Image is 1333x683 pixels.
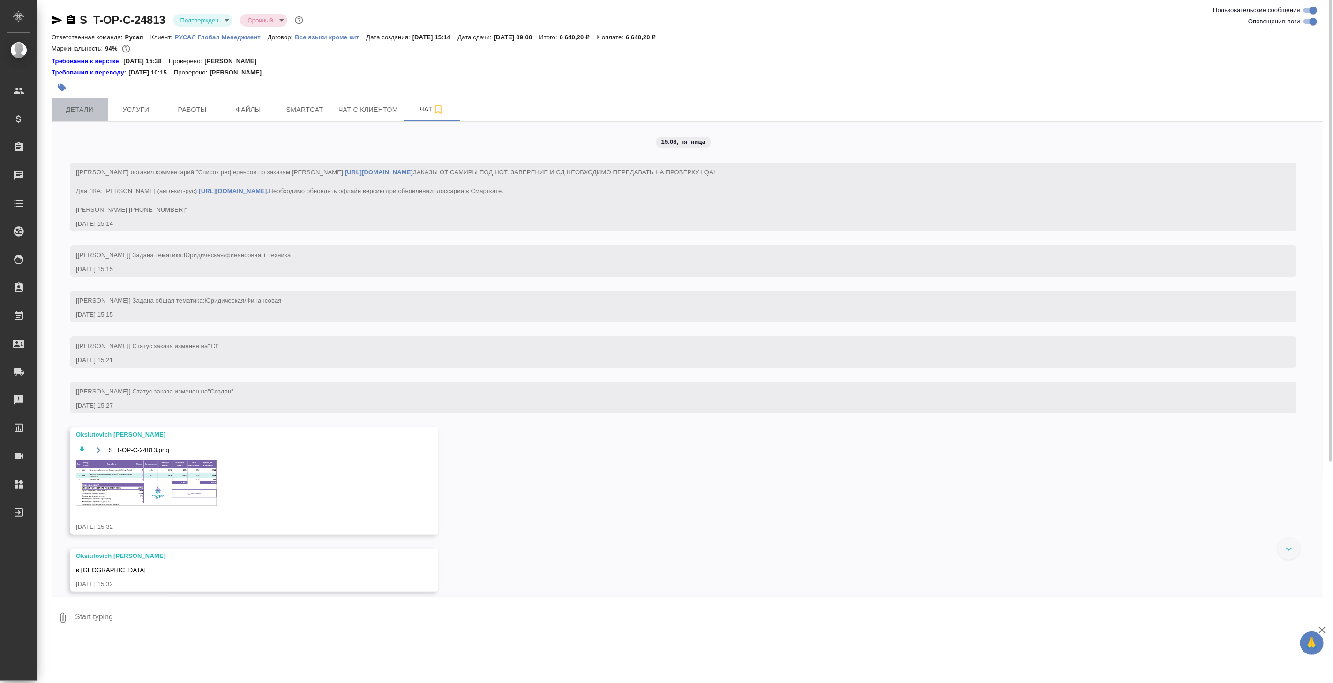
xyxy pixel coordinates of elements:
svg: Подписаться [433,104,444,115]
span: в [GEOGRAPHIC_DATA] [76,566,146,573]
p: 94% [105,45,120,52]
div: [DATE] 15:14 [76,219,1264,229]
p: Все языки кроме кит [295,34,366,41]
span: "Список референсов по заказам [PERSON_NAME]: ЗАКАЗЫ ОТ САМИРЫ ПОД НОТ. ЗАВЕРЕНИЕ И СД НЕОБХОДИМО ... [76,169,715,213]
div: Нажми, чтобы открыть папку с инструкцией [52,68,128,77]
p: 15.08, пятница [661,137,706,147]
div: [DATE] 15:32 [76,579,405,589]
span: S_T-OP-C-24813.png [109,445,169,455]
a: Требования к переводу: [52,68,128,77]
a: Все языки кроме кит [295,33,366,41]
div: Нажми, чтобы открыть папку с инструкцией [52,57,123,66]
span: "ТЗ" [208,342,220,349]
span: [[PERSON_NAME] оставил комментарий: [76,169,715,213]
span: "Создан" [208,388,233,395]
button: Доп статусы указывают на важность/срочность заказа [293,14,305,26]
span: Чат [409,104,454,115]
button: Open [92,444,104,456]
p: 6 640,20 ₽ [560,34,597,41]
div: [DATE] 15:15 [76,310,1264,319]
p: Договор: [268,34,295,41]
span: Работы [170,104,215,116]
a: S_T-OP-C-24813 [80,14,165,26]
span: Smartcat [282,104,327,116]
p: Русал [125,34,150,41]
p: Дата создания: [366,34,412,41]
p: [DATE] 09:00 [494,34,539,41]
span: [[PERSON_NAME]] Задана общая тематика: [76,297,282,304]
div: Подтвержден [240,14,287,27]
p: Проверено: [174,68,210,77]
p: [DATE] 10:15 [128,68,174,77]
button: Добавить тэг [52,77,72,98]
span: Юридическая/финансовая + техника [184,252,291,259]
p: Маржинальность: [52,45,105,52]
button: 307.70 RUB; [120,43,132,55]
div: [DATE] 15:21 [76,356,1264,365]
p: 6 640,20 ₽ [626,34,663,41]
span: 🙏 [1304,633,1320,653]
p: [DATE] 15:38 [123,57,169,66]
span: Детали [57,104,102,116]
p: Ответственная команда: [52,34,125,41]
p: К оплате: [596,34,626,41]
button: Подтвержден [178,16,222,24]
span: Оповещения-логи [1248,17,1300,26]
span: [[PERSON_NAME]] Статус заказа изменен на [76,388,233,395]
div: [DATE] 15:27 [76,401,1264,410]
span: Услуги [113,104,158,116]
p: Дата сдачи: [457,34,494,41]
p: Клиент: [150,34,175,41]
span: Юридическая/Финансовая [204,297,281,304]
a: РУСАЛ Глобал Менеджмент [175,33,268,41]
div: Подтвержден [173,14,233,27]
span: Чат с клиентом [338,104,398,116]
p: [PERSON_NAME] [210,68,269,77]
button: Срочный [245,16,276,24]
button: Скопировать ссылку для ЯМессенджера [52,15,63,26]
p: РУСАЛ Глобал Менеджмент [175,34,268,41]
div: Oksiutovich [PERSON_NAME] [76,551,405,561]
span: [[PERSON_NAME]] Статус заказа изменен на [76,342,220,349]
span: Файлы [226,104,271,116]
p: Итого: [539,34,559,41]
p: Проверено: [169,57,205,66]
img: S_T-OP-C-24813.png [76,460,217,506]
button: Download [76,444,88,456]
div: [DATE] 15:15 [76,265,1264,274]
button: 🙏 [1300,631,1324,655]
div: [DATE] 15:32 [76,522,405,532]
p: [PERSON_NAME] [204,57,263,66]
span: [[PERSON_NAME]] Задана тематика: [76,252,291,259]
a: [URL][DOMAIN_NAME] [345,169,413,176]
div: Oksiutovich [PERSON_NAME] [76,430,405,439]
a: Требования к верстке: [52,57,123,66]
p: [DATE] 15:14 [412,34,458,41]
a: [URL][DOMAIN_NAME]. [199,187,269,194]
button: Скопировать ссылку [65,15,76,26]
span: Пользовательские сообщения [1213,6,1300,15]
